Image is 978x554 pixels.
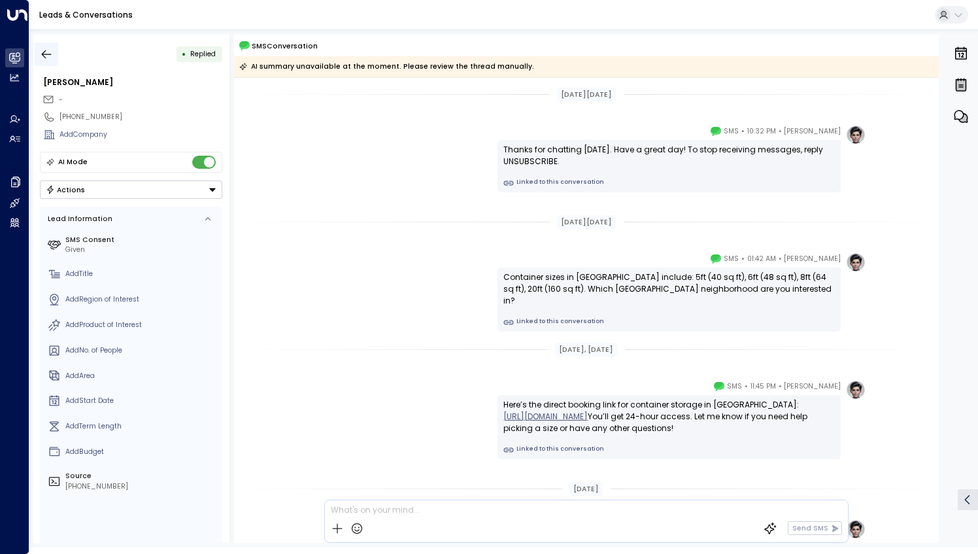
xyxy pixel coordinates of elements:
div: AI summary unavailable at the moment. Please review the thread manually. [239,60,534,73]
span: - [59,95,63,105]
label: SMS Consent [65,235,218,245]
span: Replied [190,49,216,59]
div: Here’s the direct booking link for container storage in [GEOGRAPHIC_DATA]: You’ll get 24-hour acc... [503,399,835,434]
a: Linked to this conversation [503,178,835,188]
div: AddStart Date [65,396,218,406]
div: [DATE][DATE] [557,215,616,230]
a: Linked to this conversation [503,445,835,455]
div: AddTitle [65,269,218,279]
span: • [779,252,782,266]
label: Source [65,471,218,481]
span: 01:42 AM [747,252,776,266]
div: [DATE] [569,482,603,496]
div: Lead Information [44,214,112,224]
span: SMS Conversation [252,41,318,52]
span: 11:45 PM [750,380,776,393]
div: Button group with a nested menu [40,181,222,199]
span: SMS [727,380,742,393]
div: Actions [46,185,86,194]
span: SMS [724,252,739,266]
div: • [182,45,186,63]
span: • [779,125,782,138]
div: Given [65,245,218,255]
img: profile-logo.png [846,380,866,400]
span: 10:32 PM [747,125,776,138]
span: • [745,380,748,393]
div: [PHONE_NUMBER] [59,112,222,122]
div: AddProduct of Interest [65,320,218,330]
div: AI Mode [58,156,88,169]
a: Linked to this conversation [503,317,835,328]
span: • [779,380,782,393]
span: [PERSON_NAME] [784,380,841,393]
button: Actions [40,181,222,199]
div: [DATE], [DATE] [555,343,617,357]
div: Thanks for chatting [DATE]. Have a great day! To stop receiving messages, reply UNSUBSCRIBE. [503,144,835,167]
img: profile-logo.png [846,519,866,539]
img: profile-logo.png [846,252,866,272]
span: • [741,125,745,138]
div: AddBudget [65,447,218,457]
div: [PHONE_NUMBER] [65,481,218,492]
span: SMS [724,125,739,138]
div: AddNo. of People [65,345,218,356]
span: [PERSON_NAME] [784,252,841,266]
div: [DATE][DATE] [557,88,616,102]
div: Container sizes in [GEOGRAPHIC_DATA] include: 5ft (40 sq ft), 6ft (48 sq ft), 8ft (64 sq ft), 20f... [503,271,835,307]
div: AddArea [65,371,218,381]
a: [URL][DOMAIN_NAME] [503,411,588,423]
span: [PERSON_NAME] [784,125,841,138]
a: Leads & Conversations [39,9,133,20]
div: AddTerm Length [65,421,218,432]
div: [PERSON_NAME] [43,77,222,88]
img: profile-logo.png [846,125,866,145]
span: • [741,252,745,266]
div: AddCompany [59,130,222,140]
div: AddRegion of Interest [65,294,218,305]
